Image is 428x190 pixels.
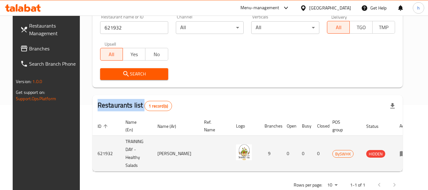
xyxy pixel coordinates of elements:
span: h [417,4,420,11]
span: TMP [375,23,393,32]
div: All [176,21,244,34]
button: All [100,48,123,61]
th: Logo [231,116,259,136]
div: Rows per page: [325,180,340,190]
span: 1.0.0 [32,77,42,86]
button: All [327,21,350,34]
td: [PERSON_NAME] [152,136,199,172]
span: POS group [332,118,354,134]
td: 0 [312,136,327,172]
label: Delivery [331,15,347,19]
img: TRAINING DAY - Healthy Salads [236,144,252,160]
th: Closed [312,116,327,136]
span: 1 record(s) [145,103,172,109]
span: No [148,50,165,59]
span: Name (En) [125,118,145,134]
span: Yes [125,50,143,59]
a: Search Branch Phone [15,56,84,71]
a: Branches [15,41,84,56]
button: TMP [372,21,395,34]
span: BySWHK [333,150,353,158]
span: Branches [29,45,79,52]
th: Open [282,116,297,136]
span: Name (Ar) [157,122,184,130]
td: 9 [259,136,282,172]
button: TGO [349,21,372,34]
h2: Restaurants list [98,101,172,111]
span: Restaurants Management [29,22,79,37]
span: ID [98,122,110,130]
th: Busy [297,116,312,136]
span: Version: [16,77,31,86]
span: HIDDEN [366,150,385,158]
td: 0 [282,136,297,172]
input: Search for restaurant name or ID.. [100,21,168,34]
p: 1-1 of 1 [350,181,365,189]
span: Search Branch Phone [29,60,79,68]
td: TRAINING DAY - Healthy Salads [120,136,152,172]
table: enhanced table [93,116,416,172]
th: Branches [259,116,282,136]
td: 0 [297,136,312,172]
span: Ref. Name [204,118,223,134]
span: TGO [352,23,370,32]
label: Upsell [105,42,116,46]
div: [GEOGRAPHIC_DATA] [309,4,351,11]
div: Export file [385,98,400,114]
span: Search [105,70,163,78]
button: Yes [123,48,145,61]
span: All [330,23,347,32]
a: Restaurants Management [15,18,84,41]
span: Status [366,122,387,130]
span: All [103,50,120,59]
td: 621932 [93,136,120,172]
span: Get support on: [16,88,45,96]
p: Rows per page: [294,181,322,189]
div: All [251,21,319,34]
button: Search [100,68,168,80]
th: Action [394,116,416,136]
div: Menu-management [240,4,279,12]
a: Support.OpsPlatform [16,95,56,103]
button: No [145,48,168,61]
